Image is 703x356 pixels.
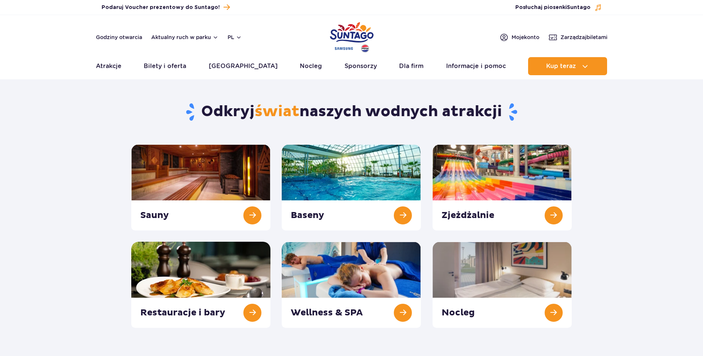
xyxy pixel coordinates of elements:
span: świat [255,102,299,121]
h1: Odkryj naszych wodnych atrakcji [131,102,572,122]
a: Dla firm [399,57,424,75]
a: Godziny otwarcia [96,33,142,41]
span: Zarządzaj biletami [560,33,607,41]
a: Park of Poland [330,19,374,53]
span: Posłuchaj piosenki [515,4,591,11]
span: Kup teraz [546,63,576,70]
a: [GEOGRAPHIC_DATA] [209,57,278,75]
span: Suntago [567,5,591,10]
a: Informacje i pomoc [446,57,506,75]
span: Moje konto [512,33,539,41]
button: pl [228,33,242,41]
button: Posłuchaj piosenkiSuntago [515,4,602,11]
a: Podaruj Voucher prezentowy do Suntago! [102,2,230,12]
button: Aktualny ruch w parku [151,34,219,40]
button: Kup teraz [528,57,607,75]
a: Mojekonto [500,33,539,42]
a: Zarządzajbiletami [548,33,607,42]
span: Podaruj Voucher prezentowy do Suntago! [102,4,220,11]
a: Sponsorzy [345,57,377,75]
a: Bilety i oferta [144,57,186,75]
a: Nocleg [300,57,322,75]
a: Atrakcje [96,57,121,75]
